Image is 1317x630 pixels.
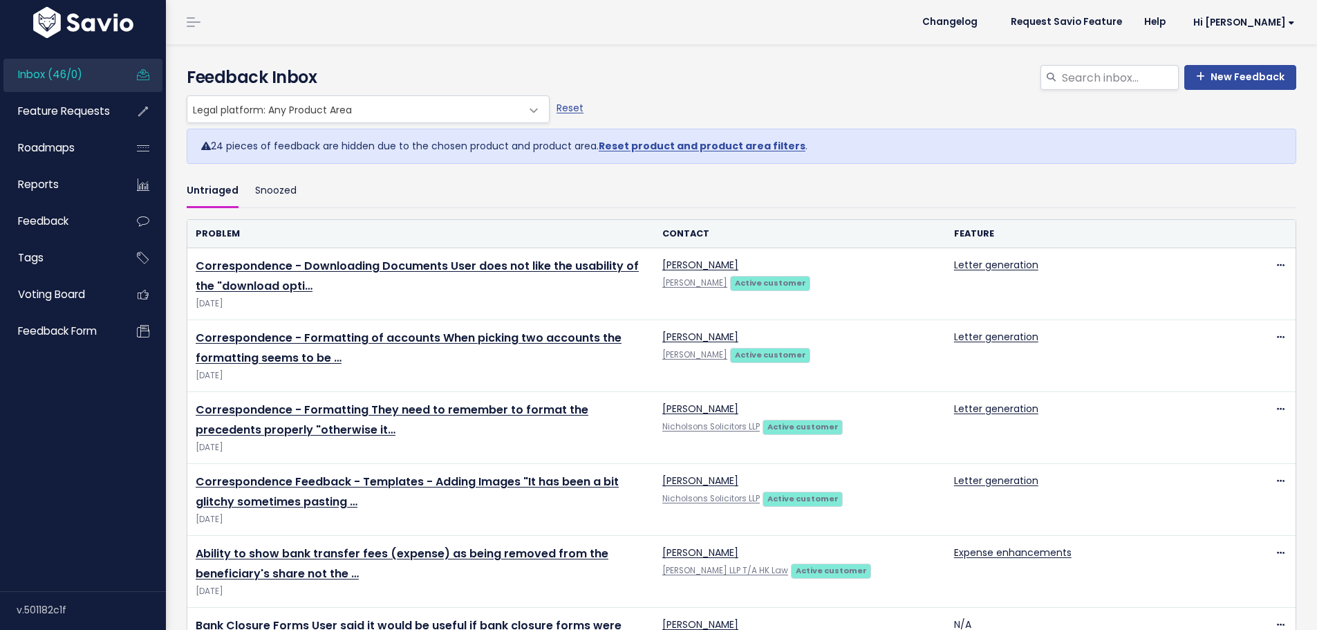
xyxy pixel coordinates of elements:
th: Contact [654,220,946,248]
a: Reports [3,169,115,201]
th: Feature [946,220,1237,248]
a: Nicholsons Solicitors LLP [662,493,760,504]
a: [PERSON_NAME] [662,277,727,288]
a: Active customer [730,347,810,361]
a: Active customer [763,419,843,433]
div: 24 pieces of feedback are hidden due to the chosen product and product area. . [187,129,1296,164]
a: Feature Requests [3,95,115,127]
span: Voting Board [18,287,85,302]
a: Active customer [763,491,843,505]
span: Feedback form [18,324,97,338]
a: [PERSON_NAME] [662,258,738,272]
a: Reset product and product area filters [599,139,805,153]
a: Letter generation [954,402,1038,416]
a: [PERSON_NAME] [662,349,727,360]
span: [DATE] [196,297,646,311]
a: [PERSON_NAME] [662,330,738,344]
a: Correspondence - Formatting They need to remember to format the precedents properly "otherwise it… [196,402,588,438]
a: Ability to show bank transfer fees (expense) as being removed from the beneficiary's share not the … [196,546,608,582]
a: Hi [PERSON_NAME] [1177,12,1306,33]
a: Tags [3,242,115,274]
a: Voting Board [3,279,115,311]
span: Legal platform: Any Product Area [187,96,521,122]
a: Snoozed [255,175,297,207]
a: Letter generation [954,258,1038,272]
a: Request Savio Feature [1000,12,1133,33]
input: Search inbox... [1061,65,1179,90]
span: Reports [18,177,59,192]
span: Feature Requests [18,104,110,118]
a: Nicholsons Solicitors LLP [662,421,760,432]
span: [DATE] [196,512,646,527]
a: Correspondence - Formatting of accounts When picking two accounts the formatting seems to be … [196,330,622,366]
a: Letter generation [954,330,1038,344]
a: [PERSON_NAME] [662,474,738,488]
span: Legal platform: Any Product Area [187,95,550,123]
strong: Active customer [735,277,806,288]
strong: Active customer [767,421,839,432]
span: Changelog [922,17,978,27]
span: Inbox (46/0) [18,67,82,82]
ul: Filter feature requests [187,175,1296,207]
a: [PERSON_NAME] [662,402,738,416]
a: Inbox (46/0) [3,59,115,91]
img: logo-white.9d6f32f41409.svg [30,7,137,38]
span: Feedback [18,214,68,228]
a: Expense enhancements [954,546,1072,559]
a: Feedback [3,205,115,237]
a: Active customer [730,275,810,289]
div: v.501182c1f [17,592,166,628]
strong: Active customer [796,565,867,576]
a: New Feedback [1184,65,1296,90]
strong: Active customer [735,349,806,360]
a: Untriaged [187,175,239,207]
a: Letter generation [954,474,1038,488]
span: [DATE] [196,584,646,599]
a: Feedback form [3,315,115,347]
span: Roadmaps [18,140,75,155]
a: [PERSON_NAME] LLP T/A HK Law [662,565,788,576]
th: Problem [187,220,654,248]
a: Active customer [791,563,871,577]
a: Roadmaps [3,132,115,164]
span: Hi [PERSON_NAME] [1193,17,1295,28]
span: [DATE] [196,441,646,455]
span: Tags [18,250,44,265]
a: Correspondence Feedback - Templates - Adding Images "It has been a bit glitchy sometimes pasting … [196,474,619,510]
a: Reset [557,101,583,115]
a: Help [1133,12,1177,33]
span: [DATE] [196,369,646,383]
a: [PERSON_NAME] [662,546,738,559]
h4: Feedback Inbox [187,65,1296,90]
a: Correspondence - Downloading Documents User does not like the usability of the "download opti… [196,258,639,294]
strong: Active customer [767,493,839,504]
